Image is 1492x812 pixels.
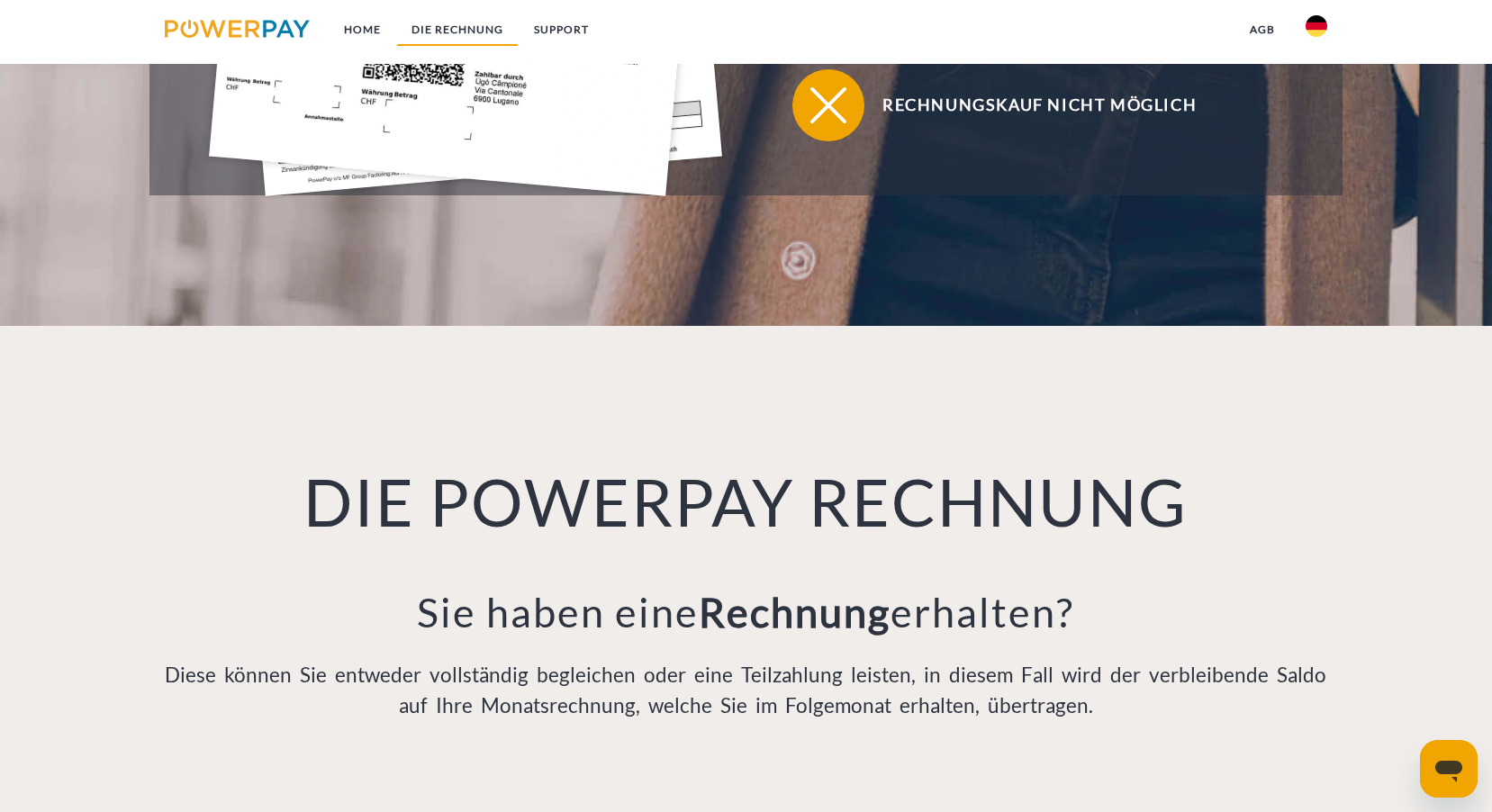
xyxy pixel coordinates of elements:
span: Rechnungskauf nicht möglich [818,69,1260,141]
img: qb_close.svg [806,83,851,128]
a: agb [1234,14,1290,46]
h3: Sie haben eine erhalten? [164,587,1329,637]
iframe: Schaltfläche zum Öffnen des Messaging-Fensters [1420,740,1478,798]
img: logo-powerpay.svg [165,20,310,38]
p: Diese können Sie entweder vollständig begleichen oder eine Teilzahlung leisten, in diesem Fall wi... [164,660,1329,721]
img: de [1306,15,1327,37]
a: DIE RECHNUNG [396,14,519,46]
button: Rechnungskauf nicht möglich [792,69,1261,141]
b: Rechnung [699,588,891,636]
a: SUPPORT [519,14,604,46]
h1: DIE POWERPAY RECHNUNG [164,461,1329,542]
a: Home [329,14,396,46]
